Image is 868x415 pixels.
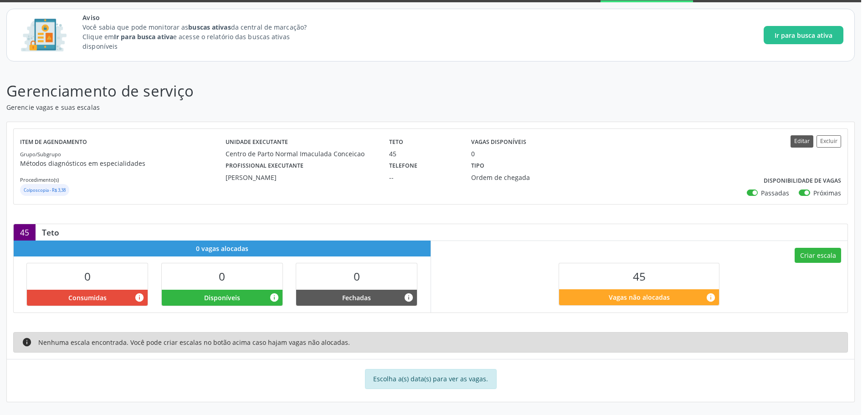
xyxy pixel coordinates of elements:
i: Vagas alocadas e sem marcações associadas que tiveram sua disponibilidade fechada [404,292,414,302]
span: 0 [219,269,225,284]
span: Vagas não alocadas [609,292,670,302]
div: Nenhuma escala encontrada. Você pode criar escalas no botão acima caso hajam vagas não alocadas. [13,332,848,353]
div: 45 [389,149,458,159]
small: Colposcopia - R$ 3,38 [24,187,66,193]
div: 0 [471,149,475,159]
strong: buscas ativas [188,23,231,31]
div: -- [389,173,458,182]
p: Você sabia que pode monitorar as da central de marcação? Clique em e acesse o relatório das busca... [82,22,324,51]
label: Disponibilidade de vagas [764,174,841,188]
label: Vagas disponíveis [471,135,526,149]
label: Telefone [389,159,417,173]
label: Passadas [761,188,789,198]
button: Editar [791,135,813,148]
button: Excluir [817,135,841,148]
label: Unidade executante [226,135,288,149]
span: Fechadas [342,293,371,302]
div: Ordem de chegada [471,173,581,182]
div: Escolha a(s) data(s) para ver as vagas. [365,369,497,389]
label: Teto [389,135,403,149]
img: Imagem de CalloutCard [18,15,70,56]
label: Item de agendamento [20,135,87,149]
div: Centro de Parto Normal Imaculada Conceicao [226,149,377,159]
span: 0 [354,269,360,284]
span: 45 [633,269,646,284]
button: Criar escala [795,248,841,263]
span: 0 [84,269,91,284]
div: 45 [14,224,36,241]
i: Quantidade de vagas restantes do teto de vagas [706,292,716,302]
small: Grupo/Subgrupo [20,151,61,158]
p: Gerencie vagas e suas escalas [6,102,600,112]
p: Gerenciamento de serviço [6,80,600,102]
i: Vagas alocadas que possuem marcações associadas [134,292,144,302]
i: info [22,337,32,347]
strong: Ir para busca ativa [114,32,173,41]
label: Tipo [471,159,484,173]
p: Métodos diagnósticos em especialidades [20,159,226,168]
span: Ir para busca ativa [775,31,832,40]
div: Teto [36,227,66,237]
label: Próximas [813,188,841,198]
small: Procedimento(s) [20,176,59,183]
i: Vagas alocadas e sem marcações associadas [269,292,279,302]
span: Consumidas [68,293,107,302]
span: Aviso [82,13,324,22]
span: Disponíveis [204,293,240,302]
label: Profissional executante [226,159,303,173]
div: [PERSON_NAME] [226,173,377,182]
div: 0 vagas alocadas [14,241,431,256]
